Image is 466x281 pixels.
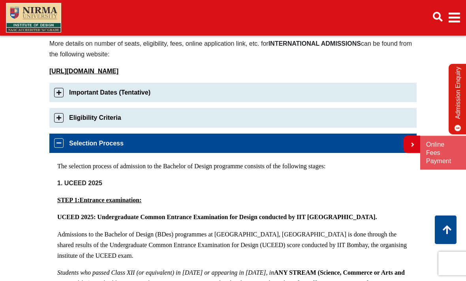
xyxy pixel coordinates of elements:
[269,41,361,47] b: INTERNATIONAL ADMISSIONS
[49,39,417,60] p: More details on number of seats, eligibility, fees, online application link, etc. for can be foun...
[49,83,417,102] a: Important Dates (Tentative)
[49,68,118,75] a: [URL][DOMAIN_NAME]
[49,108,417,128] a: Eligibility Criteria
[57,163,325,170] span: The selection process of admission to the Bachelor of Design programme consists of the following ...
[57,180,102,187] strong: 1. UCEED 2025
[57,231,407,259] span: Admissions to the Bachelor of Design (BDes) programmes at [GEOGRAPHIC_DATA], [GEOGRAPHIC_DATA] is...
[57,270,274,276] span: Students who passed Class XII (or equivalent) in [DATE] or appearing in [DATE], in
[426,141,460,165] a: Online Fees Payment
[57,197,79,204] u: STEP 1:
[6,2,460,34] nav: Main navigation
[6,3,61,33] img: main_logo
[79,197,141,204] u: Entrance examination:
[57,214,377,221] span: UCEED 2025: Undergraduate Common Entrance Examination for Design conducted by IIT [GEOGRAPHIC_DATA].
[49,134,417,153] a: Selection Process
